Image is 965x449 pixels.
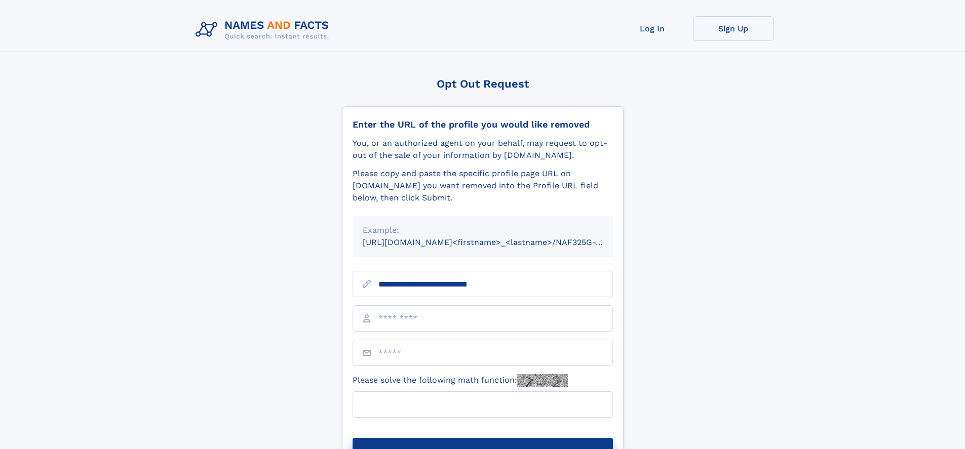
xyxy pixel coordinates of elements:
a: Sign Up [693,16,774,41]
div: Please copy and paste the specific profile page URL on [DOMAIN_NAME] you want removed into the Pr... [353,168,613,204]
div: Example: [363,224,603,236]
small: [URL][DOMAIN_NAME]<firstname>_<lastname>/NAF325G-xxxxxxxx [363,237,632,247]
div: Opt Out Request [342,77,624,90]
a: Log In [612,16,693,41]
div: You, or an authorized agent on your behalf, may request to opt-out of the sale of your informatio... [353,137,613,161]
div: Enter the URL of the profile you would like removed [353,119,613,130]
img: Logo Names and Facts [191,16,337,44]
label: Please solve the following math function: [353,374,568,387]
